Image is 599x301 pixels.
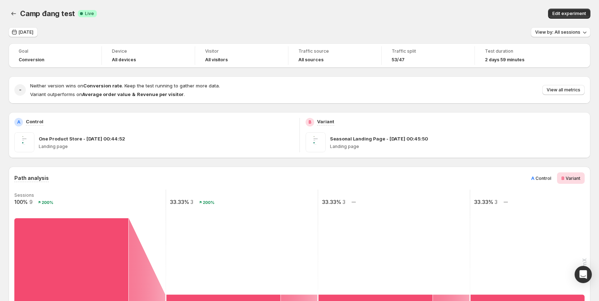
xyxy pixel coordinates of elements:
span: Traffic source [298,48,371,54]
span: Live [85,11,94,16]
text: 33.33% [474,199,493,205]
a: VisitorAll visitors [205,48,278,63]
a: Traffic split53/47 [392,48,464,63]
img: One Product Store - Sep 7, 00:44:52 [14,132,34,152]
span: [DATE] [19,29,33,35]
h3: Path analysis [14,175,49,182]
span: Traffic split [392,48,464,54]
text: 200% [203,200,214,205]
span: Device [112,48,185,54]
h4: All visitors [205,57,228,63]
text: 33.33% [170,199,189,205]
p: One Product Store - [DATE] 00:44:52 [39,135,125,142]
button: Edit experiment [548,9,590,19]
text: 200% [42,200,53,205]
button: Back [9,9,19,19]
text: 100% [14,199,28,205]
span: Goal [19,48,91,54]
span: 2 days 59 minutes [485,57,524,63]
span: Visitor [205,48,278,54]
p: Variant [317,118,334,125]
text: Sessions [14,192,34,198]
img: Seasonal Landing Page - Sep 7, 00:45:50 [306,132,326,152]
span: View by: All sessions [535,29,580,35]
span: Camp đang test [20,9,75,18]
span: Control [536,176,551,181]
p: Landing page [330,144,585,149]
h4: All devices [112,57,136,63]
text: 3 [343,199,345,205]
h4: All sources [298,57,324,63]
text: 33.33% [322,199,341,205]
span: Test duration [485,48,558,54]
p: Landing page [39,144,294,149]
strong: Revenue per visitor [137,91,184,97]
p: Seasonal Landing Page - [DATE] 00:45:50 [330,135,428,142]
a: GoalConversion [19,48,91,63]
span: 53/47 [392,57,405,63]
span: Edit experiment [552,11,586,16]
strong: Average order value [82,91,131,97]
h2: - [19,86,22,94]
text: 9 [29,199,33,205]
text: 3 [495,199,497,205]
a: DeviceAll devices [112,48,185,63]
strong: Conversion rate [83,83,122,89]
button: View all metrics [542,85,585,95]
span: B [561,175,565,181]
a: Test duration2 days 59 minutes [485,48,558,63]
a: Traffic sourceAll sources [298,48,371,63]
h2: A [17,119,20,125]
span: A [531,175,534,181]
button: [DATE] [9,27,38,37]
span: View all metrics [547,87,580,93]
text: 3 [190,199,193,205]
strong: & [132,91,136,97]
p: Control [26,118,43,125]
span: Variant [566,176,580,181]
span: Variant outperforms on . [30,91,185,97]
div: Open Intercom Messenger [575,266,592,283]
button: View by: All sessions [531,27,590,37]
span: Neither version wins on . Keep the test running to gather more data. [30,83,220,89]
span: Conversion [19,57,44,63]
h2: B [308,119,311,125]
